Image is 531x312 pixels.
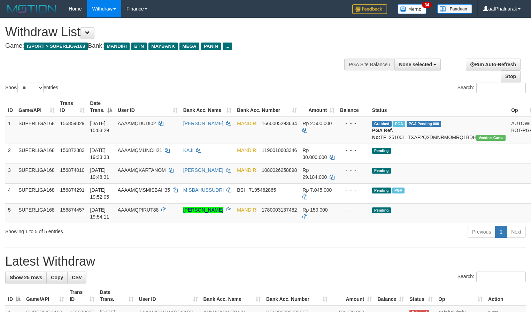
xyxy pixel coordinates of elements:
[262,207,297,213] span: Copy 1780003137482 to clipboard
[10,275,42,280] span: Show 25 rows
[340,206,367,213] div: - - -
[183,187,224,193] a: MISBAHUSSUDRI
[131,43,147,50] span: BTN
[302,207,328,213] span: Rp 150.000
[476,135,506,141] span: Vendor URL: https://trx31.1velocity.biz
[375,286,407,306] th: Balance: activate to sort column ascending
[262,121,297,126] span: Copy 1660005293634 to clipboard
[372,188,391,193] span: Pending
[399,62,432,67] span: None selected
[67,286,97,306] th: Trans ID: activate to sort column ascending
[60,187,85,193] span: 156874291
[223,43,232,50] span: ...
[302,147,327,160] span: Rp 30.000.000
[118,207,159,213] span: AAAAMQPIRUT88
[5,25,347,39] h1: Withdraw List
[136,286,201,306] th: User ID: activate to sort column ascending
[5,272,47,283] a: Show 25 rows
[17,83,44,93] select: Showentries
[344,59,394,70] div: PGA Site Balance /
[300,97,337,117] th: Amount: activate to sort column ascending
[392,188,405,193] span: Marked by aafsoycanthlai
[180,97,234,117] th: Bank Acc. Name: activate to sort column ascending
[262,167,297,173] span: Copy 1080026258898 to clipboard
[393,121,405,127] span: Marked by aafsoycanthlai
[468,226,495,238] a: Previous
[337,97,369,117] th: Balance
[118,147,162,153] span: AAAAMQMUNCH21
[183,147,194,153] a: KAJI
[16,117,57,144] td: SUPERLIGA168
[57,97,87,117] th: Trans ID: activate to sort column ascending
[201,43,221,50] span: PANIN
[501,70,521,82] a: Stop
[97,286,136,306] th: Date Trans.: activate to sort column ascending
[5,203,16,223] td: 5
[507,226,526,238] a: Next
[60,207,85,213] span: 156874457
[148,43,178,50] span: MAYBANK
[263,286,330,306] th: Bank Acc. Number: activate to sort column ascending
[457,272,526,282] label: Search:
[5,286,23,306] th: ID: activate to sort column descending
[372,148,391,154] span: Pending
[90,147,109,160] span: [DATE] 19:33:33
[5,254,526,268] h1: Latest Withdraw
[407,286,436,306] th: Status: activate to sort column ascending
[340,167,367,174] div: - - -
[237,187,245,193] span: BSI
[46,272,68,283] a: Copy
[115,97,180,117] th: User ID: activate to sort column ascending
[485,286,526,306] th: Action
[51,275,63,280] span: Copy
[302,167,327,180] span: Rp 29.184.000
[104,43,130,50] span: MANDIRI
[5,83,58,93] label: Show entries
[262,147,297,153] span: Copy 1190010603346 to clipboard
[5,117,16,144] td: 1
[372,121,392,127] span: Grabbed
[87,97,115,117] th: Date Trans.: activate to sort column descending
[60,121,85,126] span: 156854029
[437,4,472,14] img: panduan.png
[369,97,508,117] th: Status
[118,187,170,193] span: AAAAMQMSMISBAH35
[23,286,67,306] th: Game/API: activate to sort column ascending
[369,117,508,144] td: TF_251001_TXAF2Q2DMNRMOMRQ1BDH
[90,121,109,133] span: [DATE] 15:03:29
[16,97,57,117] th: Game/API: activate to sort column ascending
[394,59,441,70] button: None selected
[183,121,223,126] a: [PERSON_NAME]
[5,3,58,14] img: MOTION_logo.png
[90,207,109,220] span: [DATE] 19:54:11
[237,207,257,213] span: MANDIRI
[90,167,109,180] span: [DATE] 19:48:31
[201,286,263,306] th: Bank Acc. Name: activate to sort column ascending
[340,120,367,127] div: - - -
[67,272,86,283] a: CSV
[466,59,521,70] a: Run Auto-Refresh
[234,97,300,117] th: Bank Acc. Number: activate to sort column ascending
[16,203,57,223] td: SUPERLIGA168
[5,144,16,163] td: 2
[5,97,16,117] th: ID
[436,286,485,306] th: Op: activate to sort column ascending
[302,187,332,193] span: Rp 7.045.000
[16,183,57,203] td: SUPERLIGA168
[352,4,387,14] img: Feedback.jpg
[495,226,507,238] a: 1
[330,286,375,306] th: Amount: activate to sort column ascending
[5,163,16,183] td: 3
[5,183,16,203] td: 4
[340,187,367,193] div: - - -
[60,147,85,153] span: 156872883
[179,43,199,50] span: MEGA
[60,167,85,173] span: 156874010
[407,121,441,127] span: PGA Pending
[183,207,223,213] a: [PERSON_NAME]
[457,83,526,93] label: Search:
[16,163,57,183] td: SUPERLIGA168
[422,2,431,8] span: 34
[183,167,223,173] a: [PERSON_NAME]
[340,147,367,154] div: - - -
